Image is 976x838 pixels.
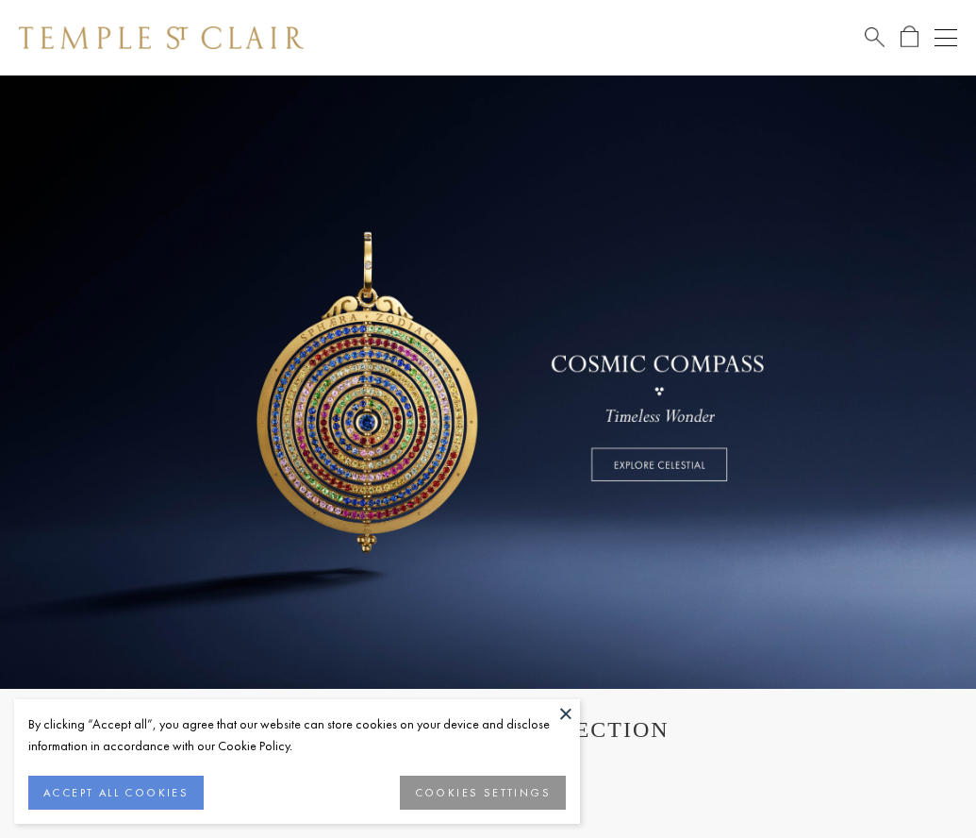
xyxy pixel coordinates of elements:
a: Search [865,25,885,49]
img: Temple St. Clair [19,26,304,49]
button: ACCEPT ALL COOKIES [28,776,204,810]
button: Open navigation [935,26,957,49]
button: COOKIES SETTINGS [400,776,566,810]
a: Open Shopping Bag [901,25,918,49]
div: By clicking “Accept all”, you agree that our website can store cookies on your device and disclos... [28,713,566,757]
